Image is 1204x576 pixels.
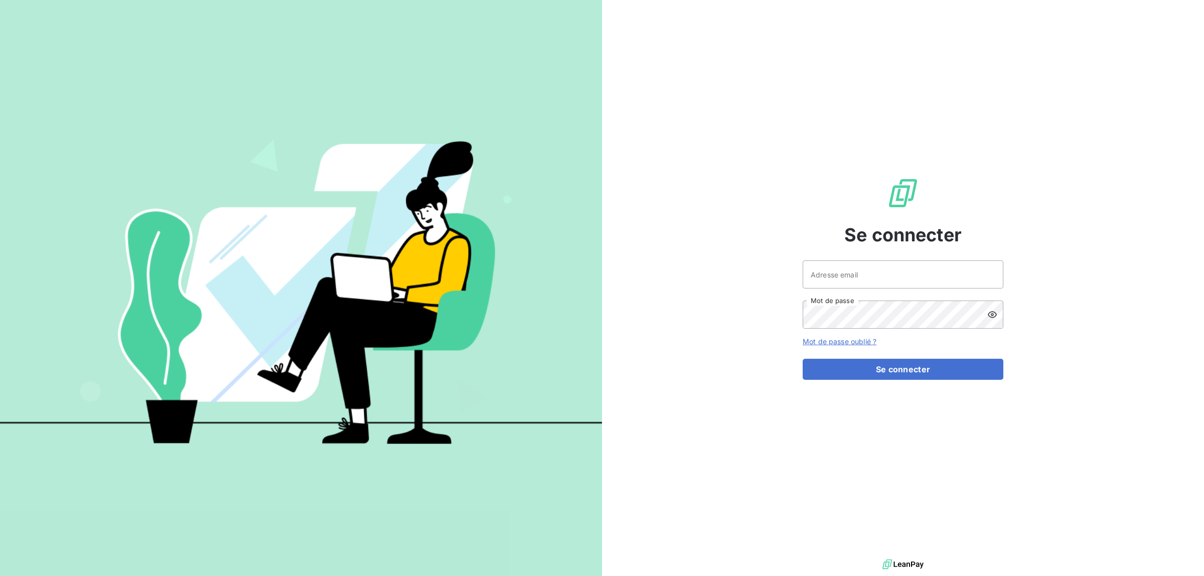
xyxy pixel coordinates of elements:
[882,557,924,572] img: logo
[803,359,1003,380] button: Se connecter
[844,221,962,248] span: Se connecter
[887,177,919,209] img: Logo LeanPay
[803,337,876,346] a: Mot de passe oublié ?
[803,260,1003,289] input: placeholder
